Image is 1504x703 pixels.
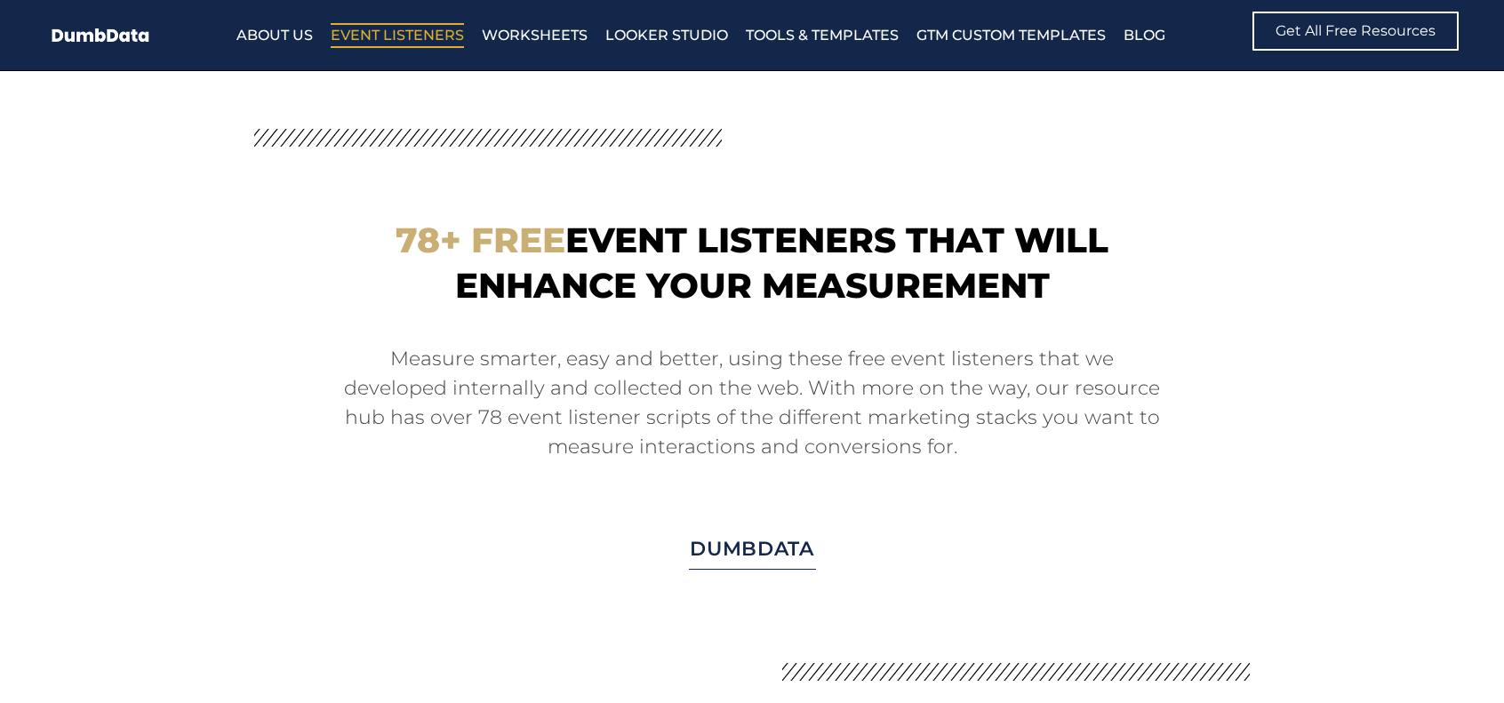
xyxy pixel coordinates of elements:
span: Get All Free Resources [1276,24,1436,38]
a: Blog [1124,23,1165,48]
a: GTM Custom Templates [916,23,1106,48]
a: About Us [236,23,313,48]
a: Worksheets [482,23,588,48]
nav: Menu [236,23,1172,48]
a: Get All Free Resources [1252,12,1459,51]
h2: DumbData [263,537,1241,563]
a: Event Listeners [331,23,464,48]
h1: Event Listeners that will enhance your measurement [308,218,1196,308]
p: Measure smarter, easy and better, using these free event listeners that we developed internally a... [343,344,1161,461]
span: 78+ Free [396,219,565,261]
a: Looker Studio [605,23,728,48]
a: Tools & Templates [746,23,899,48]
